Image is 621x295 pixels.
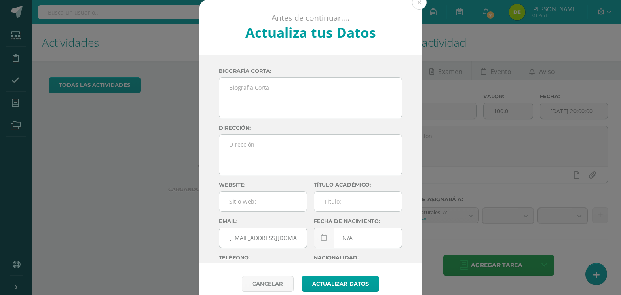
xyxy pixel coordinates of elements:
label: Email: [219,218,307,224]
label: Teléfono: [219,255,307,261]
p: Antes de continuar.... [221,13,400,23]
input: Titulo: [314,192,402,211]
input: Correo Electronico: [219,228,307,248]
input: Sitio Web: [219,192,307,211]
label: Título académico: [314,182,402,188]
label: Website: [219,182,307,188]
a: Cancelar [242,276,294,292]
input: Fecha de Nacimiento: [314,228,402,248]
h2: Actualiza tus Datos [221,23,400,42]
label: Dirección: [219,125,402,131]
button: Actualizar datos [302,276,379,292]
label: Nacionalidad: [314,255,402,261]
label: Fecha de nacimiento: [314,218,402,224]
label: Biografía corta: [219,68,402,74]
